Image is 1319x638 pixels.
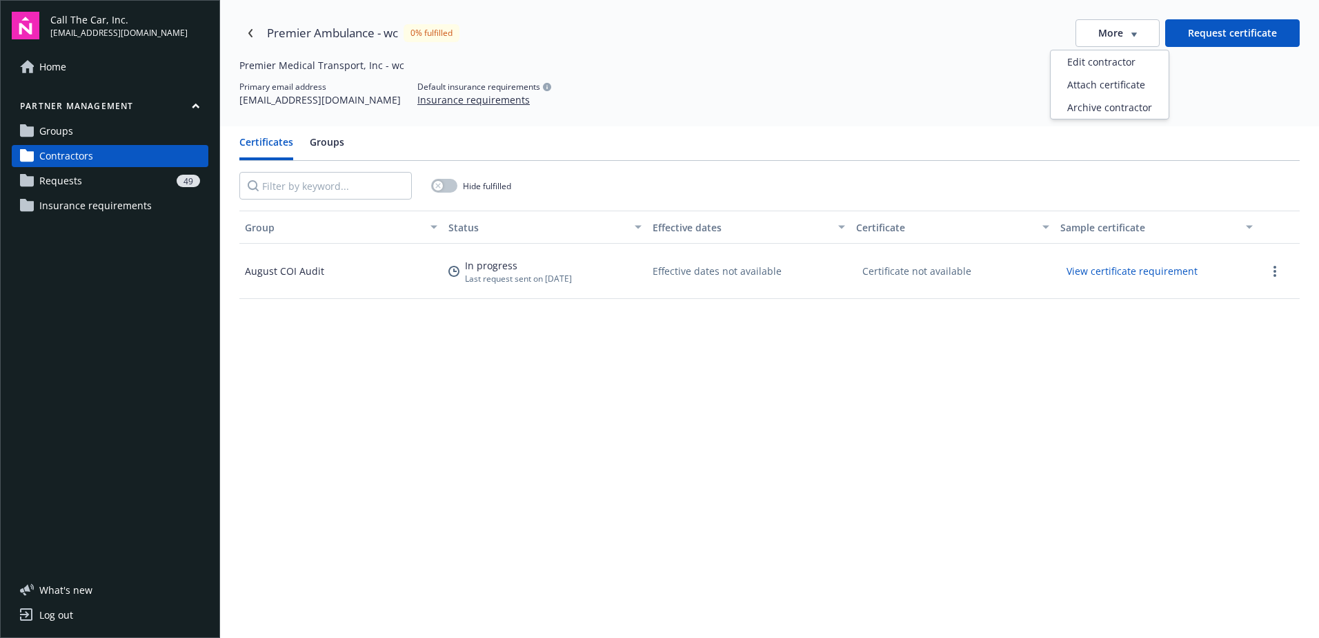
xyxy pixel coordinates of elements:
[39,170,82,192] span: Requests
[1060,220,1238,235] div: Sample certificate
[1075,19,1160,47] button: More
[39,145,93,167] span: Contractors
[1165,19,1300,47] button: Request certificate
[239,93,401,107] div: [EMAIL_ADDRESS][DOMAIN_NAME]
[12,170,208,192] a: Requests49
[12,120,208,142] a: Groups
[647,211,851,244] button: Effective dates
[856,220,1033,235] div: Certificate
[39,604,73,626] div: Log out
[50,27,188,39] span: [EMAIL_ADDRESS][DOMAIN_NAME]
[245,220,422,235] div: Group
[1098,26,1123,40] span: More
[39,583,92,597] span: What ' s new
[443,211,646,244] button: Status
[404,24,459,41] div: 0% fulfilled
[1050,50,1169,119] div: More
[245,264,324,278] div: August COI Audit
[177,175,200,187] div: 49
[239,211,443,244] button: Group
[12,12,39,39] img: navigator-logo.svg
[239,135,293,160] button: Certificates
[12,195,208,217] a: Insurance requirements
[417,93,530,107] button: Insurance requirements
[267,24,398,42] div: Premier Ambulance - wc
[39,56,66,78] span: Home
[39,195,152,217] span: Insurance requirements
[50,12,208,39] button: Call The Car, Inc.[EMAIL_ADDRESS][DOMAIN_NAME]
[1055,211,1258,244] button: Sample certificate
[12,56,208,78] a: Home
[465,273,572,284] div: Last request sent on [DATE]
[39,120,73,142] span: Groups
[653,264,782,278] div: Effective dates not available
[12,100,208,117] button: Partner management
[851,211,1054,244] button: Certificate
[239,22,261,44] a: Navigate back
[239,58,857,72] div: Premier Medical Transport, Inc - wc
[239,81,401,93] div: Primary email address
[1051,50,1169,73] div: Edit contractor
[448,220,626,235] div: Status
[856,260,978,282] div: Certificate not available
[1060,260,1204,282] button: View certificate requirement
[1051,73,1169,96] div: Attach certificate
[239,172,412,200] input: Filter by keyword...
[310,135,344,160] button: Groups
[50,12,188,27] span: Call The Car, Inc.
[465,258,572,273] div: In progress
[1051,96,1169,119] div: Archive contractor
[1267,263,1283,280] a: more
[463,180,511,192] span: Hide fulfilled
[12,145,208,167] a: Contractors
[653,220,830,235] div: Effective dates
[12,583,115,597] button: What's new
[417,81,551,93] div: Default insurance requirements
